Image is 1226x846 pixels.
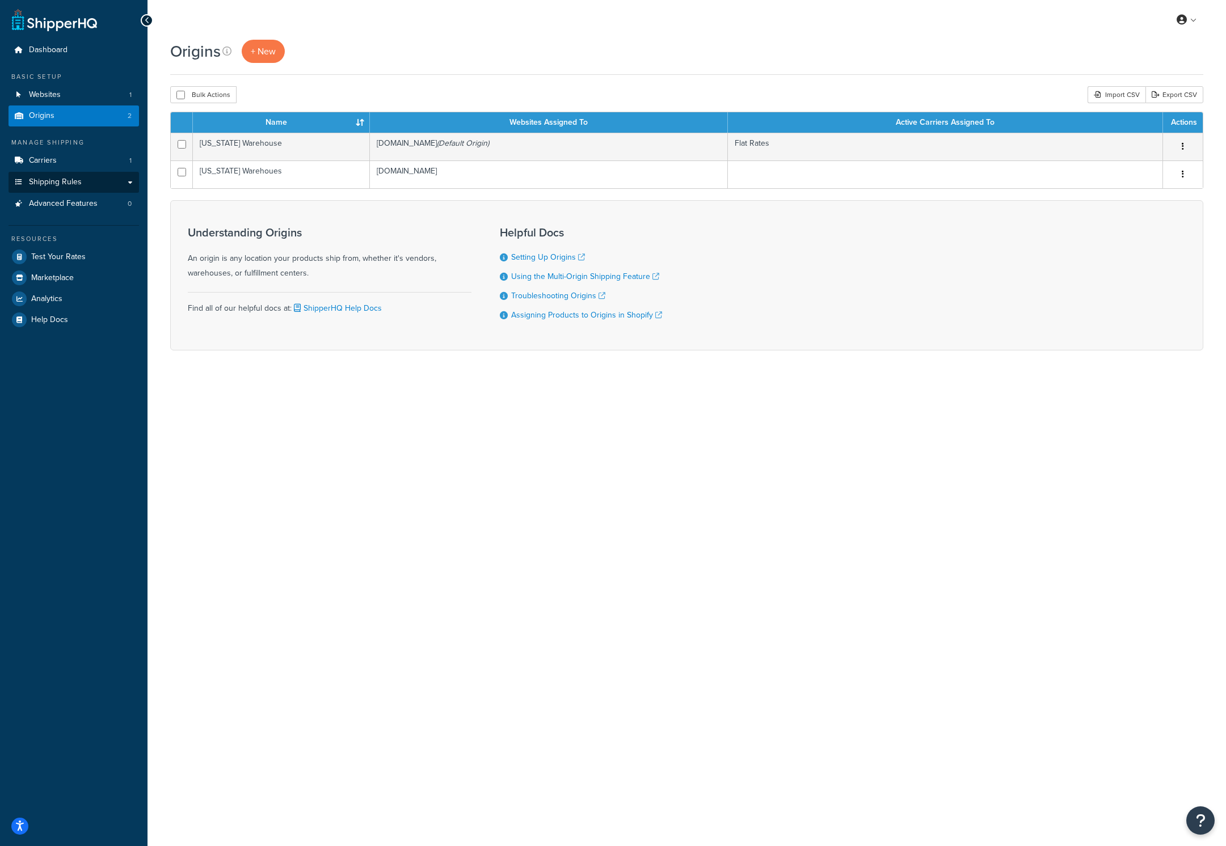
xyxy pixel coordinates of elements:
h3: Helpful Docs [500,226,662,239]
a: Analytics [9,289,139,309]
a: Assigning Products to Origins in Shopify [511,309,662,321]
td: Flat Rates [728,133,1163,160]
div: Basic Setup [9,72,139,82]
th: Name : activate to sort column ascending [193,112,370,133]
a: Setting Up Origins [511,251,585,263]
span: Help Docs [31,315,68,325]
div: Resources [9,234,139,244]
button: Bulk Actions [170,86,237,103]
a: Test Your Rates [9,247,139,267]
td: [US_STATE] Warehoues [193,160,370,188]
a: Advanced Features 0 [9,193,139,214]
a: Shipping Rules [9,172,139,193]
th: Websites Assigned To [370,112,727,133]
span: Marketplace [31,273,74,283]
li: Websites [9,84,139,105]
span: 2 [128,111,132,121]
h3: Understanding Origins [188,226,471,239]
span: 1 [129,90,132,100]
td: [DOMAIN_NAME] [370,160,727,188]
i: (Default Origin) [437,137,489,149]
span: Advanced Features [29,199,98,209]
span: Analytics [31,294,62,304]
a: Using the Multi-Origin Shipping Feature [511,270,659,282]
a: Export CSV [1145,86,1203,103]
div: Manage Shipping [9,138,139,147]
a: Marketplace [9,268,139,288]
li: Advanced Features [9,193,139,214]
span: Websites [29,90,61,100]
a: + New [242,40,285,63]
span: + New [251,45,276,58]
td: [DOMAIN_NAME] [370,133,727,160]
span: Carriers [29,156,57,166]
a: Dashboard [9,40,139,61]
li: Origins [9,105,139,126]
a: Websites 1 [9,84,139,105]
a: Origins 2 [9,105,139,126]
button: Open Resource Center [1186,806,1215,835]
span: 1 [129,156,132,166]
div: An origin is any location your products ship from, whether it's vendors, warehouses, or fulfillme... [188,226,471,281]
li: Carriers [9,150,139,171]
div: Find all of our helpful docs at: [188,292,471,316]
span: Origins [29,111,54,121]
span: Shipping Rules [29,177,82,187]
a: Troubleshooting Origins [511,290,605,302]
th: Actions [1163,112,1203,133]
span: 0 [128,199,132,209]
td: [US_STATE] Warehouse [193,133,370,160]
div: Import CSV [1088,86,1145,103]
h1: Origins [170,40,221,62]
a: Carriers 1 [9,150,139,171]
a: ShipperHQ Help Docs [292,302,382,314]
span: Dashboard [29,45,68,55]
a: ShipperHQ Home [12,9,97,31]
span: Test Your Rates [31,252,86,262]
a: Help Docs [9,310,139,330]
th: Active Carriers Assigned To [728,112,1163,133]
